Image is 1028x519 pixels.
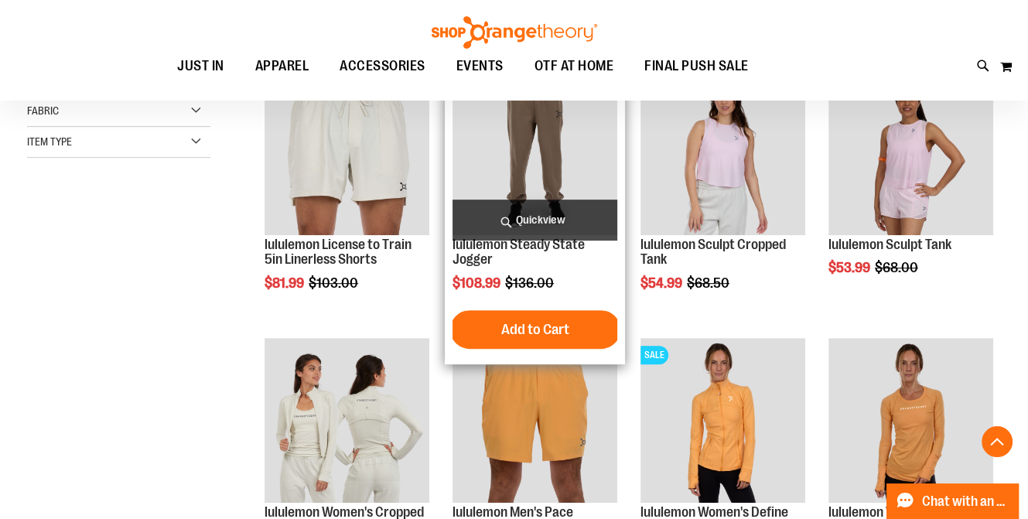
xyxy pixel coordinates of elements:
[265,338,429,505] a: Product image for lululemon Define Jacket Cropped
[828,70,993,237] a: Main Image of 1538347SALE
[828,338,993,505] a: Product image for lululemon Swiftly Tech Long Sleeve
[456,49,504,84] span: EVENTS
[309,275,360,291] span: $103.00
[640,275,685,291] span: $54.99
[687,275,732,291] span: $68.50
[828,237,951,252] a: lululemon Sculpt Tank
[644,49,749,84] span: FINAL PUSH SALE
[453,338,617,505] a: Product image for lululemon Pace Breaker Short 7in Linerless
[629,49,764,84] a: FINAL PUSH SALE
[240,49,325,84] a: APPAREL
[505,275,556,291] span: $136.00
[640,338,805,505] a: Product image for lululemon Define JacketSALE
[340,49,425,84] span: ACCESSORIES
[453,70,617,237] a: lululemon Steady State JoggerSALE
[453,275,503,291] span: $108.99
[265,338,429,503] img: Product image for lululemon Define Jacket Cropped
[640,338,805,503] img: Product image for lululemon Define Jacket
[453,338,617,503] img: Product image for lululemon Pace Breaker Short 7in Linerless
[821,62,1001,315] div: product
[453,200,617,241] a: Quickview
[519,49,630,84] a: OTF AT HOME
[640,346,668,364] span: SALE
[922,494,1009,509] span: Chat with an Expert
[640,237,786,268] a: lululemon Sculpt Cropped Tank
[429,16,599,49] img: Shop Orangetheory
[27,135,72,148] span: Item Type
[640,70,805,237] a: lululemon Sculpt Cropped Tank
[255,49,309,84] span: APPAREL
[828,70,993,234] img: Main Image of 1538347
[453,70,617,234] img: lululemon Steady State Jogger
[445,62,625,364] div: product
[501,321,569,338] span: Add to Cart
[441,49,519,84] a: EVENTS
[875,260,920,275] span: $68.00
[265,70,429,237] a: lululemon License to Train 5in Linerless ShortsSALE
[257,62,437,330] div: product
[640,70,805,234] img: lululemon Sculpt Cropped Tank
[886,483,1019,519] button: Chat with an Expert
[162,49,240,84] a: JUST IN
[265,70,429,234] img: lululemon License to Train 5in Linerless Shorts
[633,62,813,330] div: product
[177,49,224,84] span: JUST IN
[982,426,1013,457] button: Back To Top
[828,260,873,275] span: $53.99
[453,237,585,268] a: lululemon Steady State Jogger
[27,104,59,117] span: Fabric
[450,310,620,349] button: Add to Cart
[828,338,993,503] img: Product image for lululemon Swiftly Tech Long Sleeve
[265,237,412,268] a: lululemon License to Train 5in Linerless Shorts
[534,49,614,84] span: OTF AT HOME
[265,275,306,291] span: $81.99
[324,49,441,84] a: ACCESSORIES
